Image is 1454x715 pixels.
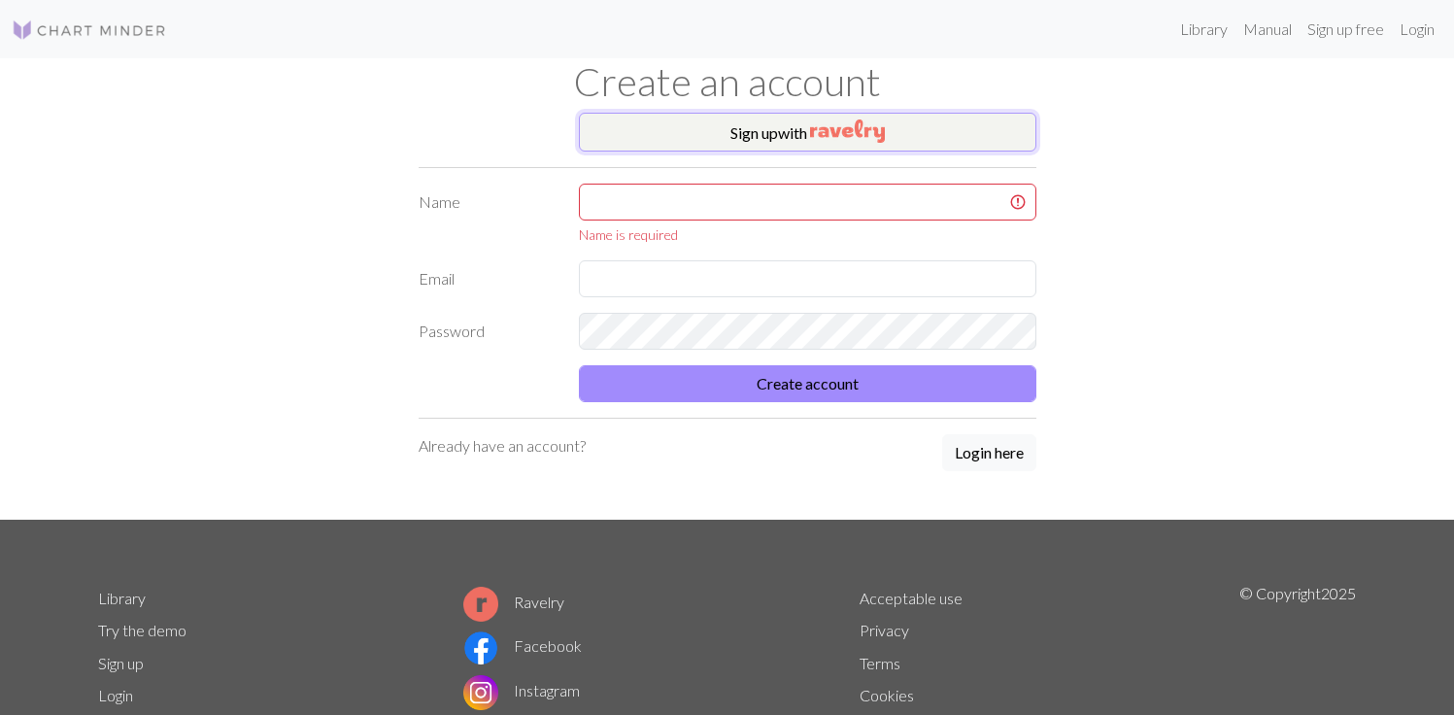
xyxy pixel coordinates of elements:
[463,593,564,611] a: Ravelry
[942,434,1036,473] a: Login here
[12,18,167,42] img: Logo
[86,58,1369,105] h1: Create an account
[98,621,186,639] a: Try the demo
[463,681,580,699] a: Instagram
[942,434,1036,471] button: Login here
[419,434,586,458] p: Already have an account?
[463,630,498,665] img: Facebook logo
[463,587,498,622] img: Ravelry logo
[98,654,144,672] a: Sign up
[1235,10,1300,49] a: Manual
[810,119,885,143] img: Ravelry
[579,365,1036,402] button: Create account
[860,589,963,607] a: Acceptable use
[463,636,582,655] a: Facebook
[407,313,567,350] label: Password
[1392,10,1442,49] a: Login
[579,224,1036,245] div: Name is required
[1172,10,1235,49] a: Library
[407,184,567,245] label: Name
[860,686,914,704] a: Cookies
[98,589,146,607] a: Library
[579,113,1036,152] button: Sign upwith
[407,260,567,297] label: Email
[860,621,909,639] a: Privacy
[463,675,498,710] img: Instagram logo
[1300,10,1392,49] a: Sign up free
[860,654,900,672] a: Terms
[98,686,133,704] a: Login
